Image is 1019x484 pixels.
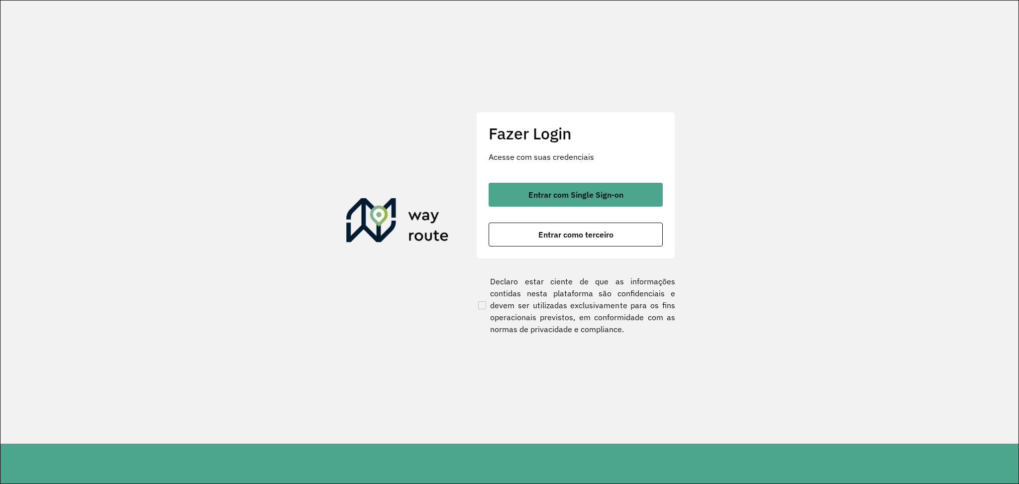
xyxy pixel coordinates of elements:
button: button [489,223,663,246]
label: Declaro estar ciente de que as informações contidas nesta plataforma são confidenciais e devem se... [476,275,675,335]
p: Acesse com suas credenciais [489,151,663,163]
img: Roteirizador AmbevTech [346,198,449,246]
span: Entrar com Single Sign-on [528,191,623,199]
button: button [489,183,663,207]
h2: Fazer Login [489,124,663,143]
span: Entrar como terceiro [538,231,613,239]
